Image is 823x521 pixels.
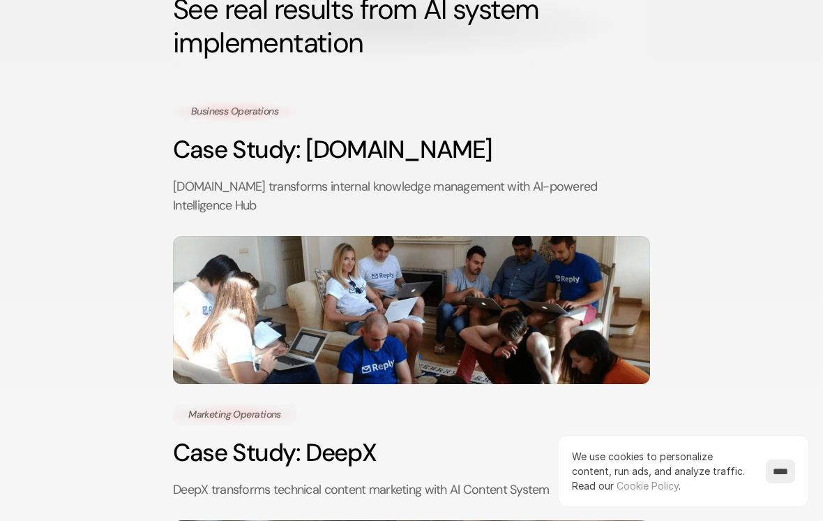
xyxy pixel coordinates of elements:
[184,105,285,119] p: Business Operations
[572,449,752,493] p: We use cookies to personalize content, run ads, and analyze traffic.
[184,408,285,422] p: Marketing Operations
[173,177,650,214] p: [DOMAIN_NAME] transforms internal knowledge management with AI-powered Intelligence Hub
[173,480,650,499] p: DeepX transforms technical content marketing with AI Content System
[173,132,650,166] h3: Case Study: [DOMAIN_NAME]
[572,480,681,492] span: Read our .
[617,480,679,492] a: Cookie Policy
[173,101,650,384] a: Business OperationsCase Study: [DOMAIN_NAME][DOMAIN_NAME] transforms internal knowledge managemen...
[173,436,650,470] h3: Case Study: DeepX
